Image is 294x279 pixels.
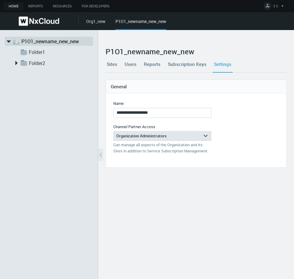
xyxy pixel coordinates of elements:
label: Channel Partner Access [113,124,155,130]
a: Users [123,56,138,72]
a: Folder1 [29,48,90,56]
img: Nx Cloud logo [19,17,59,26]
a: Settings [213,56,233,72]
a: Reports [23,2,48,10]
a: Home [4,2,23,10]
a: Resources [48,2,77,10]
a: For Developers [77,2,114,10]
a: P1O1_newname_new_new [21,38,83,45]
h2: P1O1_newname_new_new [106,47,287,56]
div: P1O1_newname_new_new [115,18,166,30]
h4: General [111,84,281,89]
a: Subscription Keys [167,56,208,72]
span: 3 3. [273,4,279,11]
a: Folder2 [29,59,90,67]
div: Organization Administrators [113,131,203,141]
nx-control-message: Can manage all aspects of the Organization and its Sites in addition to Service Subscription Mana... [113,142,207,154]
label: Name [113,101,124,107]
a: Org1_new [86,18,106,24]
a: Sites [106,56,118,72]
a: Reports [143,56,162,72]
